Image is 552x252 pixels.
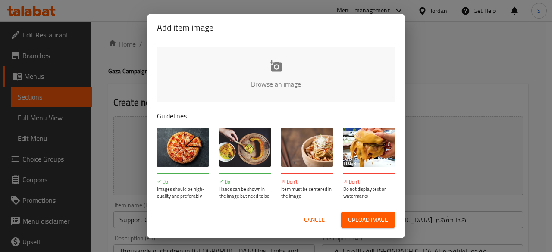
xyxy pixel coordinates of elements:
button: Cancel [301,212,328,228]
span: Upload image [348,215,388,225]
p: Item must be centered in the image [281,186,333,200]
p: Guidelines [157,111,395,121]
p: Do not display text or watermarks [343,186,395,200]
p: Don't [281,178,333,186]
p: Images should be high-quality and preferably from a wide-angle [157,186,209,207]
img: guide-img-2@3x.jpg [219,128,271,167]
h2: Add item image [157,21,395,34]
p: Do [219,178,271,186]
button: Upload image [341,212,395,228]
p: Hands can be shown in the image but need to be clean and styled [219,186,271,207]
img: guide-img-1@3x.jpg [157,128,209,167]
span: Cancel [304,215,325,225]
img: guide-img-4@3x.jpg [343,128,395,167]
img: guide-img-3@3x.jpg [281,128,333,167]
p: Do [157,178,209,186]
p: Don't [343,178,395,186]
